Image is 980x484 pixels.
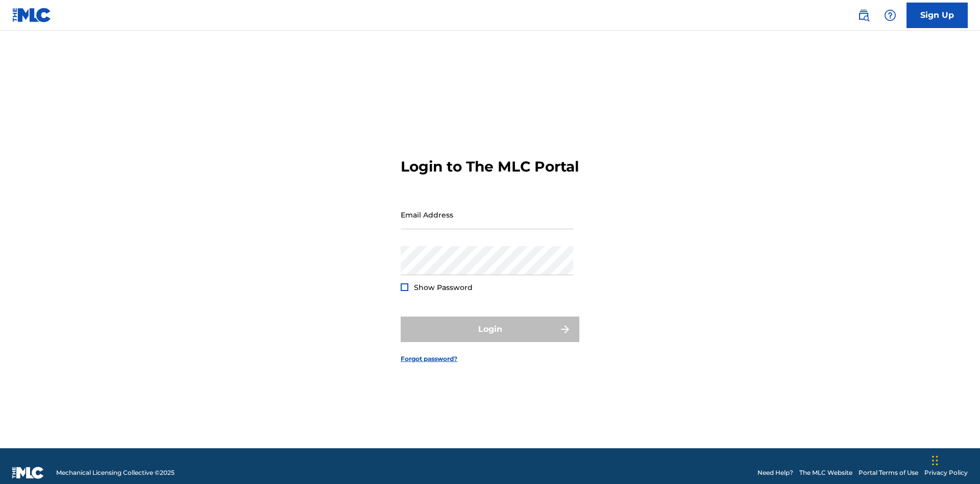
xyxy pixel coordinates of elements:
[12,8,52,22] img: MLC Logo
[56,468,175,477] span: Mechanical Licensing Collective © 2025
[757,468,793,477] a: Need Help?
[414,283,473,292] span: Show Password
[880,5,900,26] div: Help
[884,9,896,21] img: help
[859,468,918,477] a: Portal Terms of Use
[929,435,980,484] iframe: Chat Widget
[857,9,870,21] img: search
[799,468,852,477] a: The MLC Website
[401,354,457,364] a: Forgot password?
[12,467,44,479] img: logo
[853,5,874,26] a: Public Search
[906,3,968,28] a: Sign Up
[924,468,968,477] a: Privacy Policy
[401,158,579,176] h3: Login to The MLC Portal
[932,445,938,476] div: Drag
